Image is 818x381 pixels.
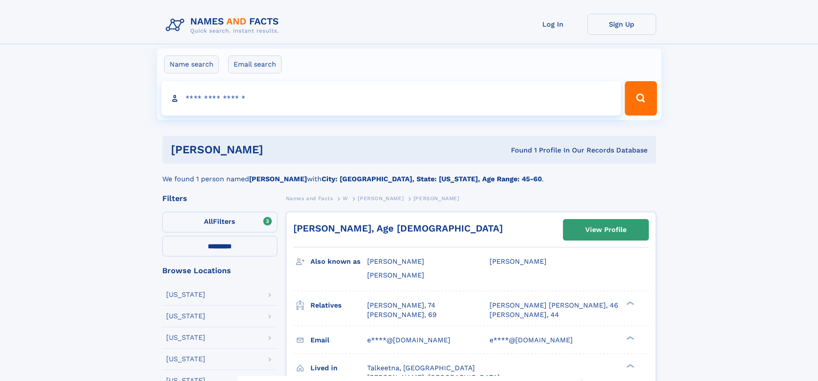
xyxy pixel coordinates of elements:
a: [PERSON_NAME], 44 [490,310,559,320]
div: [US_STATE] [166,334,205,341]
b: [PERSON_NAME] [249,175,307,183]
span: W [343,195,348,201]
label: Filters [162,212,277,232]
label: Email search [228,55,282,73]
div: ❯ [624,300,635,306]
div: ❯ [624,335,635,341]
label: Name search [164,55,219,73]
a: [PERSON_NAME], 69 [367,310,437,320]
a: [PERSON_NAME] [PERSON_NAME], 46 [490,301,618,310]
h1: [PERSON_NAME] [171,144,387,155]
div: ❯ [624,363,635,369]
h3: Lived in [310,361,367,375]
span: All [204,217,213,226]
span: Talkeetna, [GEOGRAPHIC_DATA] [367,364,475,372]
div: Found 1 Profile In Our Records Database [387,146,648,155]
span: [PERSON_NAME] [367,257,424,265]
a: Sign Up [587,14,656,35]
div: We found 1 person named with . [162,164,656,184]
div: View Profile [585,220,626,240]
span: [PERSON_NAME] [358,195,404,201]
a: Names and Facts [286,193,333,204]
div: Browse Locations [162,267,277,274]
div: Filters [162,195,277,202]
a: View Profile [563,219,648,240]
h3: Email [310,333,367,347]
span: [PERSON_NAME] [367,271,424,279]
h3: Relatives [310,298,367,313]
span: [PERSON_NAME] [414,195,459,201]
div: [US_STATE] [166,313,205,320]
a: [PERSON_NAME], 74 [367,301,435,310]
h3: Also known as [310,254,367,269]
a: W [343,193,348,204]
b: City: [GEOGRAPHIC_DATA], State: [US_STATE], Age Range: 45-60 [322,175,542,183]
input: search input [161,81,621,116]
img: Logo Names and Facts [162,14,286,37]
button: Search Button [625,81,657,116]
div: [US_STATE] [166,291,205,298]
a: [PERSON_NAME] [358,193,404,204]
div: [US_STATE] [166,356,205,363]
a: Log In [519,14,587,35]
a: [PERSON_NAME], Age [DEMOGRAPHIC_DATA] [293,223,503,234]
span: [PERSON_NAME] [490,257,547,265]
